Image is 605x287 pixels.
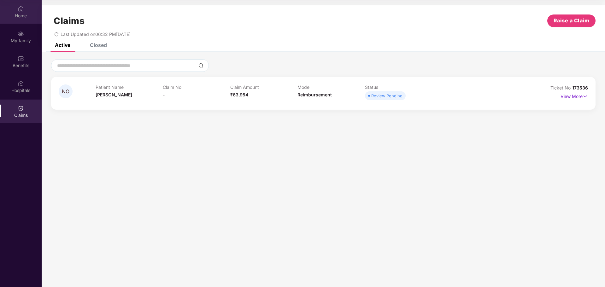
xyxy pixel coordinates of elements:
p: Claim Amount [230,84,298,90]
p: Claim No [163,84,230,90]
div: Review Pending [371,93,402,99]
p: Patient Name [96,84,163,90]
span: Last Updated on 06:32 PM[DATE] [61,32,131,37]
img: svg+xml;base64,PHN2ZyB3aWR0aD0iMjAiIGhlaWdodD0iMjAiIHZpZXdCb3g9IjAgMCAyMCAyMCIgZmlsbD0ibm9uZSIgeG... [18,31,24,37]
span: redo [54,32,59,37]
img: svg+xml;base64,PHN2ZyBpZD0iQmVuZWZpdHMiIHhtbG5zPSJodHRwOi8vd3d3LnczLm9yZy8yMDAwL3N2ZyIgd2lkdGg9Ij... [18,55,24,62]
img: svg+xml;base64,PHN2ZyBpZD0iQ2xhaW0iIHhtbG5zPSJodHRwOi8vd3d3LnczLm9yZy8yMDAwL3N2ZyIgd2lkdGg9IjIwIi... [18,105,24,112]
img: svg+xml;base64,PHN2ZyB4bWxucz0iaHR0cDovL3d3dy53My5vcmcvMjAwMC9zdmciIHdpZHRoPSIxNyIgaGVpZ2h0PSIxNy... [583,93,588,100]
img: svg+xml;base64,PHN2ZyBpZD0iSG9zcGl0YWxzIiB4bWxucz0iaHR0cDovL3d3dy53My5vcmcvMjAwMC9zdmciIHdpZHRoPS... [18,80,24,87]
p: View More [561,91,588,100]
div: Active [55,42,70,48]
span: NO [62,89,69,94]
span: [PERSON_NAME] [96,92,132,97]
img: svg+xml;base64,PHN2ZyBpZD0iSG9tZSIgeG1sbnM9Imh0dHA6Ly93d3cudzMub3JnLzIwMDAvc3ZnIiB3aWR0aD0iMjAiIG... [18,6,24,12]
p: Status [365,84,432,90]
img: svg+xml;base64,PHN2ZyBpZD0iU2VhcmNoLTMyeDMyIiB4bWxucz0iaHR0cDovL3d3dy53My5vcmcvMjAwMC9zdmciIHdpZH... [198,63,203,68]
p: Mode [297,84,365,90]
span: Reimbursement [297,92,332,97]
span: ₹63,954 [230,92,248,97]
span: Raise a Claim [554,17,590,25]
div: Closed [90,42,107,48]
span: 173536 [572,85,588,90]
button: Raise a Claim [547,14,596,27]
span: Ticket No [550,85,572,90]
span: - [163,92,165,97]
h1: Claims [54,15,85,26]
